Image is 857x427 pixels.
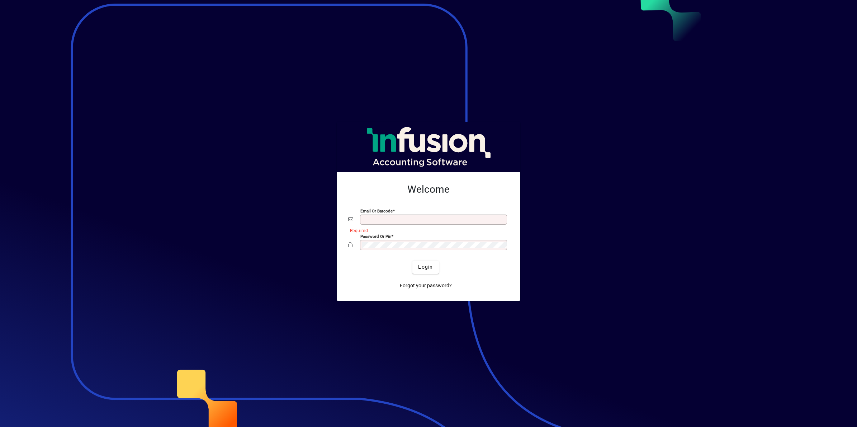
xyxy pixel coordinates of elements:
[360,234,391,239] mat-label: Password or Pin
[418,263,433,271] span: Login
[350,226,503,234] mat-error: Required
[348,183,509,196] h2: Welcome
[400,282,452,289] span: Forgot your password?
[360,208,393,213] mat-label: Email or Barcode
[412,261,439,274] button: Login
[397,279,455,292] a: Forgot your password?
